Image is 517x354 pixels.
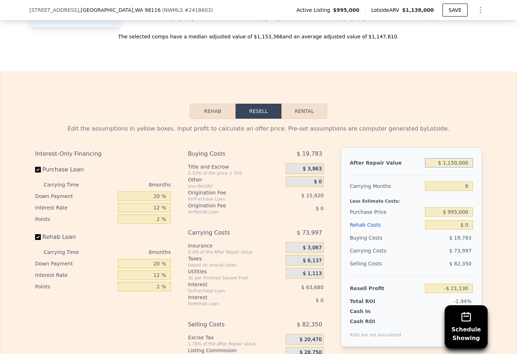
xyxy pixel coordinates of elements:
[350,218,422,231] div: Rehab Costs
[35,213,115,225] div: Points
[164,7,183,13] span: NWMLS
[188,294,268,301] div: Interest
[188,209,268,215] div: for Rehab Loan
[35,234,41,240] input: Rehab Loan
[35,190,115,202] div: Down Payment
[188,262,283,268] div: based on annual taxes
[473,3,488,17] button: Show Options
[188,196,268,202] div: for Purchase Loan
[350,298,395,305] div: Total ROI
[188,249,283,255] div: 0.4% of the After Repair Value
[188,255,283,262] div: Taxes
[93,179,171,190] div: 8 months
[454,298,472,304] span: -1.94%
[297,226,322,239] span: $ 73,997
[133,7,160,13] span: , WA 98116
[301,193,324,198] span: $ 15,920
[35,231,115,244] label: Rehab Loan
[314,179,322,185] span: $ 0
[35,147,171,160] div: Interest-Only Financing
[188,334,283,341] div: Excise Tax
[188,288,268,294] div: for Purchase Loan
[449,248,472,254] span: $ 73,997
[188,281,268,288] div: Interest
[350,156,422,169] div: After Repair Value
[188,341,283,347] div: 1.78% of the After Repair Value
[188,268,283,275] div: Utilities
[188,301,268,307] div: for Rehab Loan
[303,258,322,264] span: $ 6,137
[188,189,268,196] div: Origination Fee
[188,147,268,160] div: Buying Costs
[184,7,211,13] span: # 2418603
[350,257,422,270] div: Selling Costs
[371,6,402,14] span: Lotside ARV
[236,104,281,119] button: Resell
[79,6,161,14] span: , [GEOGRAPHIC_DATA]
[301,284,324,290] span: $ 63,680
[350,206,422,218] div: Purchase Price
[188,275,283,281] div: 3¢ per Finished Square Foot
[188,163,283,170] div: Title and Escrow
[35,269,115,281] div: Interest Rate
[190,104,236,119] button: Rehab
[303,245,322,251] span: $ 3,067
[44,179,90,190] div: Carrying Time
[35,281,115,292] div: Points
[350,282,422,295] div: Resell Profit
[29,6,79,14] span: [STREET_ADDRESS]
[445,305,488,348] button: ScheduleShowing
[443,4,468,16] button: SAVE
[35,163,115,176] label: Purchase Loan
[281,104,327,119] button: Rental
[303,270,322,277] span: $ 1,113
[350,193,473,206] div: Less Estimate Costs:
[297,147,322,160] span: $ 19,783
[350,180,422,193] div: Carrying Months
[35,124,482,133] div: Edit the assumptions in yellow boxes. Input profit to calculate an offer price. Pre-set assumptio...
[188,318,268,331] div: Selling Costs
[316,206,324,211] span: $ 0
[188,242,283,249] div: Insurance
[297,318,322,331] span: $ 82,350
[35,202,115,213] div: Interest Rate
[300,336,322,343] span: $ 20,470
[350,244,395,257] div: Carrying Costs
[333,6,359,14] span: $995,000
[350,231,422,244] div: Buying Costs
[296,6,333,14] span: Active Listing
[188,176,283,183] div: Other
[350,308,395,315] div: Cash In
[29,27,488,40] div: The selected comps have a median adjusted value of $1,153,366 and an average adjusted value of $1...
[35,167,41,173] input: Purchase Loan
[35,258,115,269] div: Down Payment
[402,7,434,13] span: $1,138,000
[350,318,401,325] div: Cash ROI
[162,6,213,14] div: ( )
[350,325,401,338] div: ROIs are not annualized
[303,166,322,172] span: $ 3,863
[188,347,283,354] div: Listing Commission
[188,183,283,189] div: you decide!
[188,170,283,176] div: 0.33% of the price + 550
[188,226,268,239] div: Carrying Costs
[93,246,171,258] div: 8 months
[316,297,324,303] span: $ 0
[449,261,472,266] span: $ 82,350
[44,246,90,258] div: Carrying Time
[449,235,472,241] span: $ 19,783
[188,202,268,209] div: Origination Fee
